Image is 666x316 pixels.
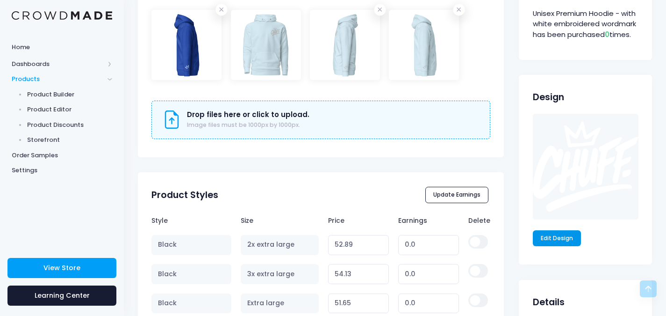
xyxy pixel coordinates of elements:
[12,11,112,20] img: Logo
[27,135,113,145] span: Storefront
[533,297,565,308] h2: Details
[605,29,609,39] span: 0
[12,151,112,160] span: Order Samples
[35,291,90,300] span: Learning Center
[7,258,116,278] a: View Store
[7,286,116,306] a: Learning Center
[187,110,309,119] h3: Drop files here or click to upload.
[323,211,394,230] th: Price
[533,92,564,103] h2: Design
[27,120,113,130] span: Product Discounts
[12,74,104,84] span: Products
[533,114,638,220] img: Unisex Premium Hoodie - with white embroidered wordmark
[464,211,490,230] th: Delete
[533,230,581,246] a: Edit Design
[27,90,113,99] span: Product Builder
[236,211,323,230] th: Size
[27,105,113,114] span: Product Editor
[12,59,104,69] span: Dashboards
[425,187,489,203] button: Update Earnings
[394,211,464,230] th: Earnings
[43,263,80,272] span: View Store
[151,211,236,230] th: Style
[12,166,112,175] span: Settings
[12,43,112,52] span: Home
[533,7,638,42] div: Unisex Premium Hoodie - with white embroidered wordmark has been purchased times.
[151,190,218,200] h2: Product Styles
[187,121,300,129] span: Image files must be 1000px by 1000px.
